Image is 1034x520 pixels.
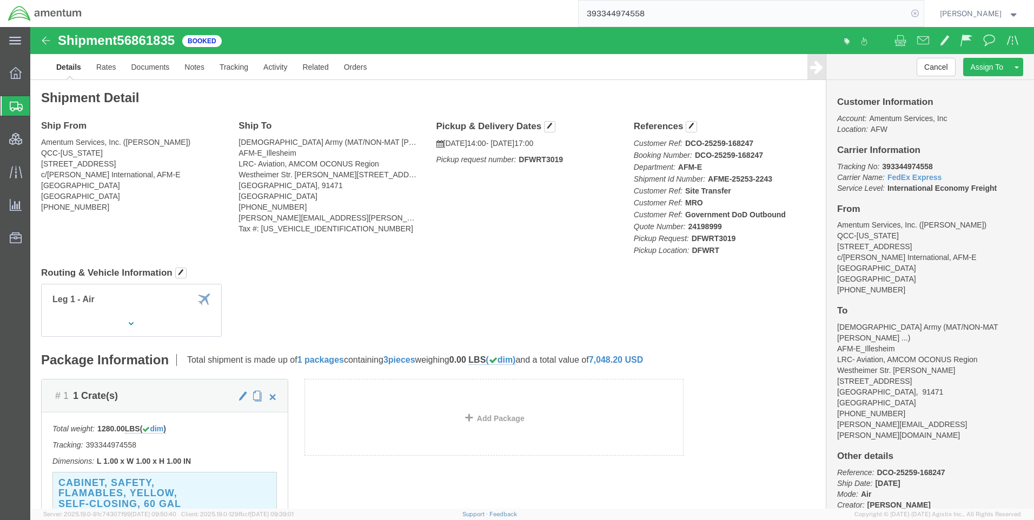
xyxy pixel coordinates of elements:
[462,511,489,517] a: Support
[8,5,82,22] img: logo
[489,511,517,517] a: Feedback
[939,7,1019,20] button: [PERSON_NAME]
[250,511,294,517] span: [DATE] 09:39:01
[181,511,294,517] span: Client: 2025.19.0-129fbcf
[131,511,176,517] span: [DATE] 09:50:40
[940,8,1002,19] span: Ray Cheatteam
[43,511,176,517] span: Server: 2025.19.0-91c74307f99
[30,27,1034,509] iframe: FS Legacy Container
[579,1,907,26] input: Search for shipment number, reference number
[854,510,1021,519] span: Copyright © [DATE]-[DATE] Agistix Inc., All Rights Reserved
